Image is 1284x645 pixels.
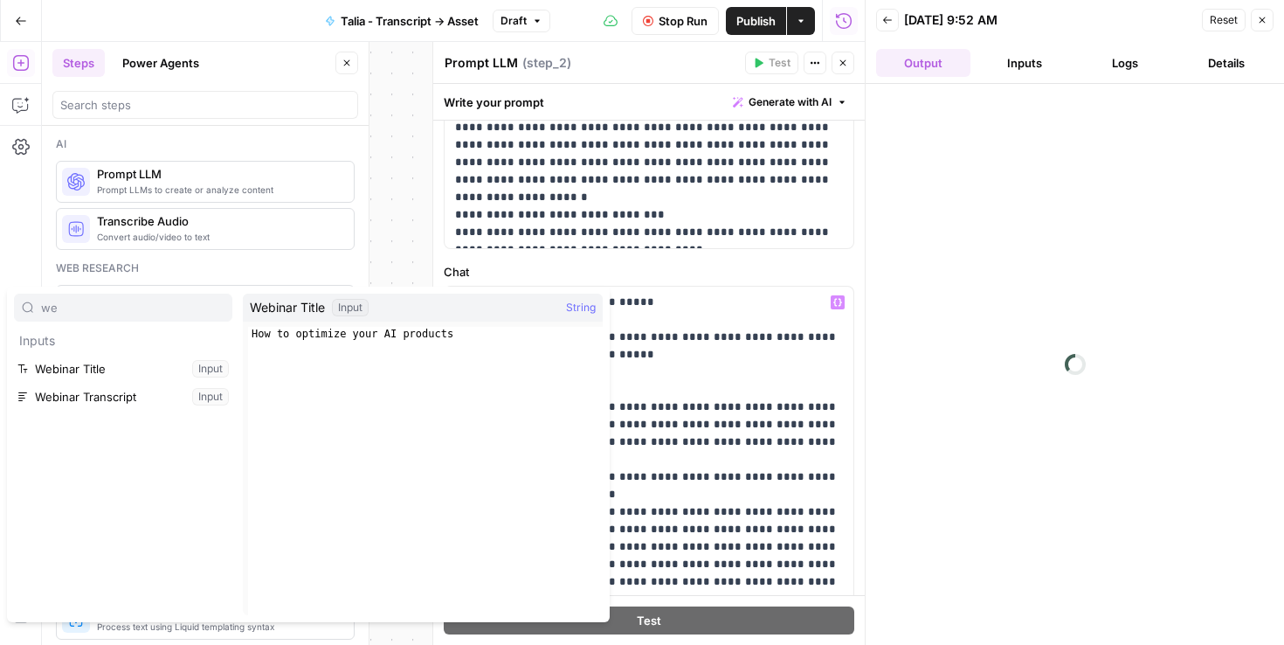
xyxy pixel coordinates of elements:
[1079,49,1173,77] button: Logs
[14,327,232,355] p: Inputs
[97,212,340,230] span: Transcribe Audio
[97,230,340,244] span: Convert audio/video to text
[445,54,518,72] textarea: Prompt LLM
[444,607,854,635] button: Test
[659,12,708,30] span: Stop Run
[332,299,369,316] div: Input
[341,12,479,30] span: Talia - Transcript -> Asset
[314,7,489,35] button: Talia - Transcript -> Asset
[522,54,571,72] span: ( step_2 )
[97,620,340,634] span: Process text using Liquid templating syntax
[1202,9,1246,31] button: Reset
[876,49,970,77] button: Output
[1210,12,1238,28] span: Reset
[14,355,232,383] button: Select variable Webinar Title
[14,383,232,411] button: Select variable Webinar Transcript
[1179,49,1274,77] button: Details
[444,263,854,281] label: Chat
[632,7,719,35] button: Stop Run
[566,299,596,316] span: String
[745,52,798,74] button: Test
[769,55,790,71] span: Test
[500,13,527,29] span: Draft
[977,49,1072,77] button: Inputs
[97,165,340,183] span: Prompt LLM
[493,10,550,32] button: Draft
[52,49,105,77] button: Steps
[56,260,355,276] div: Web research
[726,7,786,35] button: Publish
[726,91,854,114] button: Generate with AI
[433,84,865,120] div: Write your prompt
[60,96,350,114] input: Search steps
[749,94,832,110] span: Generate with AI
[41,299,224,316] input: Search
[112,49,210,77] button: Power Agents
[56,136,355,152] div: Ai
[736,12,776,30] span: Publish
[250,299,325,316] span: Webinar Title
[97,183,340,197] span: Prompt LLMs to create or analyze content
[637,612,661,629] span: Test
